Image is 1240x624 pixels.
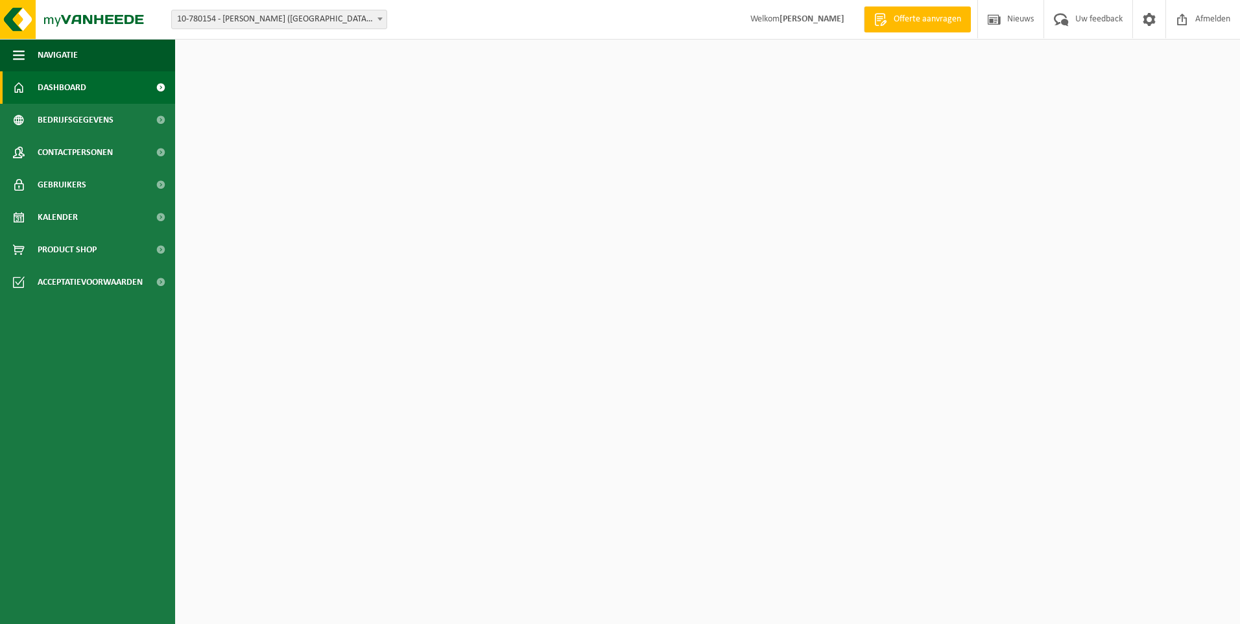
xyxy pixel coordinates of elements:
span: Acceptatievoorwaarden [38,266,143,298]
span: Kalender [38,201,78,234]
span: 10-780154 - ROYAL SANDERS (BELGIUM) BV - IEPER [172,10,387,29]
span: Dashboard [38,71,86,104]
span: 10-780154 - ROYAL SANDERS (BELGIUM) BV - IEPER [171,10,387,29]
span: Contactpersonen [38,136,113,169]
a: Offerte aanvragen [864,6,971,32]
strong: [PERSON_NAME] [780,14,844,24]
span: Offerte aanvragen [890,13,964,26]
span: Gebruikers [38,169,86,201]
span: Product Shop [38,234,97,266]
span: Navigatie [38,39,78,71]
span: Bedrijfsgegevens [38,104,113,136]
